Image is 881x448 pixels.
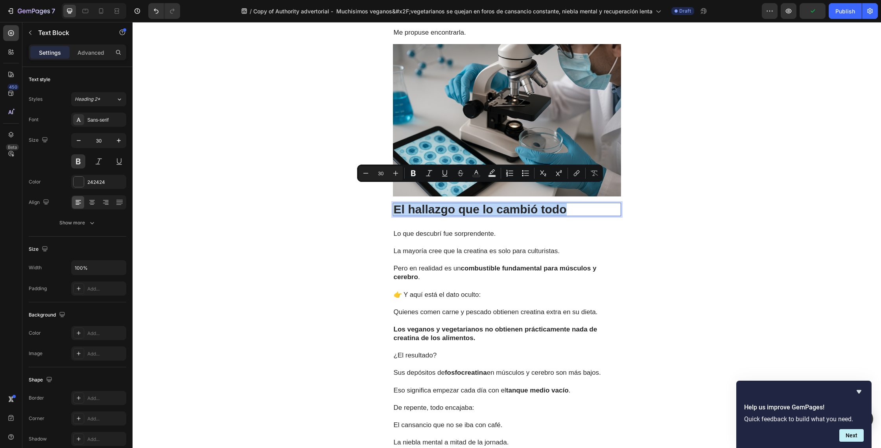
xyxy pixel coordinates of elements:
p: ¿El resultado? [261,329,488,338]
div: Text style [29,76,50,83]
p: Eso significa empezar cada día con el . [261,355,488,373]
p: 7 [52,6,55,16]
span: Heading 2* [75,96,100,103]
div: Sans-serif [87,117,124,124]
span: Draft [679,7,691,15]
img: tab_domain_overview_orange.svg [21,46,28,52]
button: Heading 2* [71,92,126,106]
strong: combustible fundamental para músculos y cerebro [261,243,464,259]
p: Advanced [77,48,104,57]
div: Background [29,310,67,320]
div: v 4.0.25 [22,13,39,19]
p: La mayoría cree que la creatina es solo para culturistas. [261,225,488,233]
strong: Los veganos y vegetarianos no obtienen prácticamente nada de creatina de los alimentos. [261,304,465,320]
p: Lo que descubrí fue sorprendente. [261,207,488,216]
p: 👉 Y aquí está el dato oculto: [261,268,488,277]
img: tab_keywords_by_traffic_grey.svg [78,46,85,52]
div: Shadow [29,435,47,442]
input: Auto [72,261,126,275]
div: Show more [59,219,96,227]
div: Editor contextual toolbar [357,165,603,182]
div: Color [29,330,41,337]
p: De repente, todo encajaba: [261,381,488,390]
span: Copy of Authority advertorial - Muchísimos veganos&#x2F;vegetarianos se quejan en foros de cansan... [253,7,652,15]
button: Next question [839,429,864,442]
div: Add... [87,436,124,443]
div: Add... [87,415,124,422]
p: Text Block [38,28,105,37]
div: 242424 [87,179,124,186]
div: Domain Overview [30,46,70,52]
div: Size [29,135,50,146]
button: Publish [829,3,862,19]
img: gempages_585448247489725111-f6f95dee-2850-4f85-83a3-07550b8b144d.png [260,22,488,174]
strong: fosfocreatina [312,347,354,354]
button: 7 [3,3,59,19]
div: Add... [87,395,124,402]
iframe: Design area [133,22,881,448]
div: Domain: [DOMAIN_NAME] [20,20,87,27]
div: Shape [29,375,54,385]
span: / [250,7,252,15]
img: website_grey.svg [13,20,19,27]
div: Color [29,178,41,185]
p: Quick feedback to build what you need. [744,415,864,423]
div: Align [29,197,51,208]
div: Publish [835,7,855,15]
p: El cansancio que no se iba con café. [261,399,488,407]
img: logo_orange.svg [13,13,19,19]
div: Width [29,264,42,271]
p: Quienes comen carne y pescado obtienen creatina extra en su dieta. [261,286,488,294]
div: Undo/Redo [148,3,180,19]
strong: tanque medio vacío [374,365,436,372]
p: Settings [39,48,61,57]
div: Add... [87,330,124,337]
p: Pero en realidad es un . [261,233,488,259]
div: Padding [29,285,47,292]
div: Keywords by Traffic [87,46,133,52]
div: Border [29,394,44,402]
div: Font [29,116,39,123]
div: Help us improve GemPages! [744,387,864,442]
h2: Help us improve GemPages! [744,403,864,412]
div: Corner [29,415,44,422]
button: Show more [29,216,126,230]
div: Add... [87,350,124,357]
div: Add... [87,285,124,292]
div: Rich Text Editor. Editing area: main [260,181,488,194]
div: Size [29,244,50,255]
p: La niebla mental a mitad de la jornada. [261,416,488,425]
div: Image [29,350,42,357]
div: 450 [7,84,19,90]
div: Beta [6,144,19,150]
p: Sus depósitos de en músculos y cerebro son más bajos. [261,338,488,355]
div: Styles [29,96,42,103]
button: Hide survey [854,387,864,396]
p: El hallazgo que lo cambió todo [261,181,488,193]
